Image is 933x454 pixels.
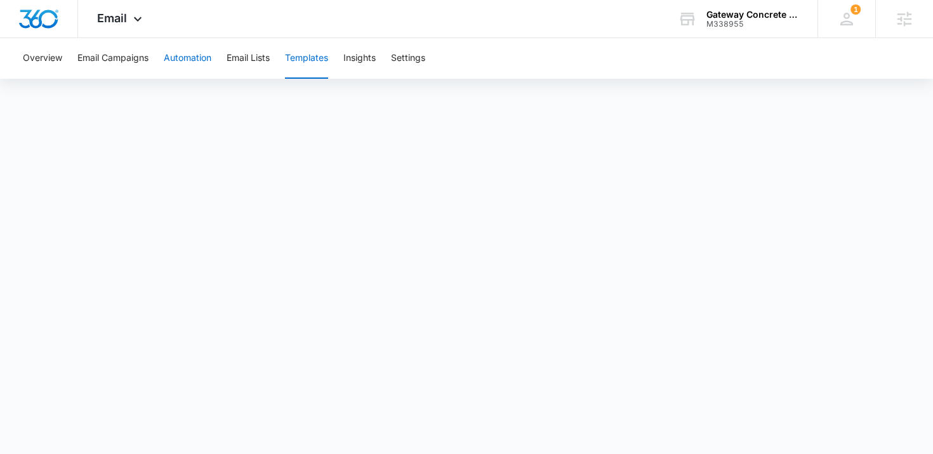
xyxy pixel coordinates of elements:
button: Templates [285,38,328,79]
button: Email Lists [227,38,270,79]
button: Email Campaigns [77,38,149,79]
button: Settings [391,38,425,79]
button: Insights [343,38,376,79]
div: account id [706,20,799,29]
div: notifications count [850,4,861,15]
button: Automation [164,38,211,79]
span: 1 [850,4,861,15]
button: Overview [23,38,62,79]
span: Email [97,11,127,25]
div: account name [706,10,799,20]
